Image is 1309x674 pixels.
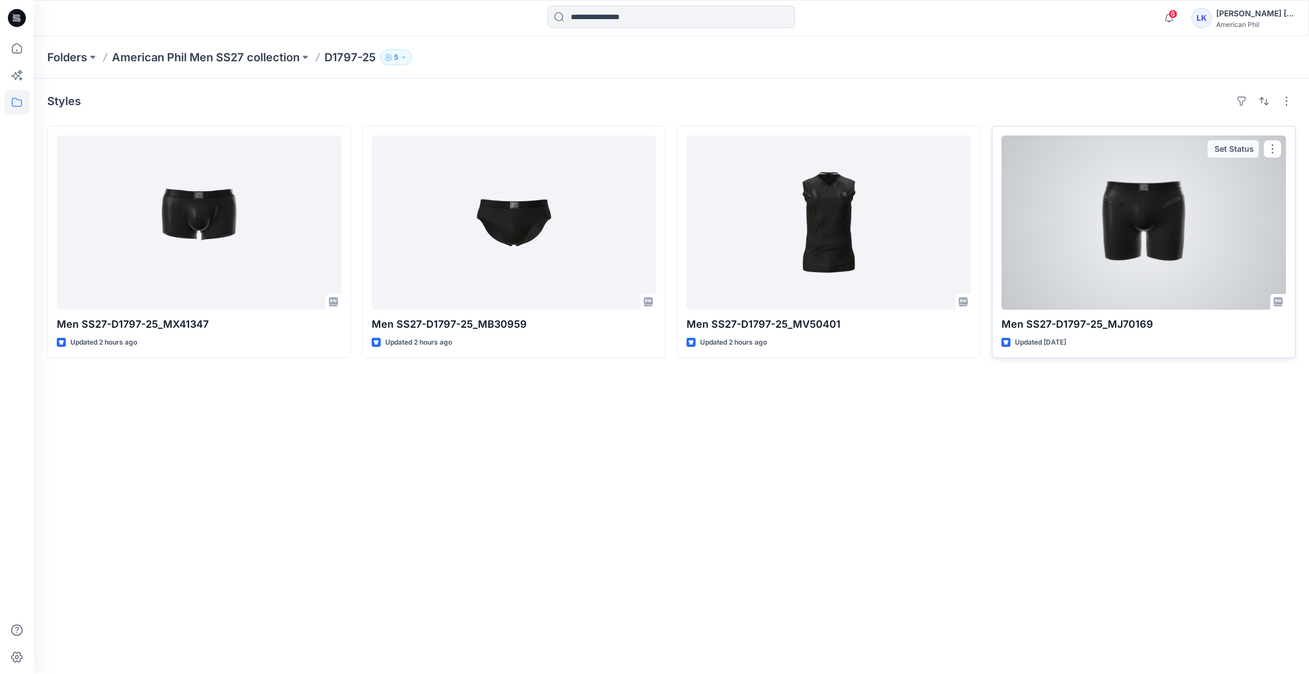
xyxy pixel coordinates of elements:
[47,49,87,65] a: Folders
[372,316,656,332] p: Men SS27-D1797-25_MB30959
[687,135,971,310] a: Men SS27-D1797-25_MV50401
[112,49,300,65] a: American Phil Men SS27 collection
[70,337,137,349] p: Updated 2 hours ago
[1001,316,1286,332] p: Men SS27-D1797-25_MJ70169
[372,135,656,310] a: Men SS27-D1797-25_MB30959
[57,135,341,310] a: Men SS27-D1797-25_MX41347
[1015,337,1066,349] p: Updated [DATE]
[47,94,81,108] h4: Styles
[380,49,412,65] button: 5
[394,51,398,64] p: 5
[1168,10,1177,19] span: 6
[700,337,767,349] p: Updated 2 hours ago
[1001,135,1286,310] a: Men SS27-D1797-25_MJ70169
[385,337,452,349] p: Updated 2 hours ago
[1216,20,1295,29] div: American Phil
[1191,8,1212,28] div: LK
[57,316,341,332] p: Men SS27-D1797-25_MX41347
[324,49,376,65] p: D1797-25
[687,316,971,332] p: Men SS27-D1797-25_MV50401
[1216,7,1295,20] div: [PERSON_NAME] [PERSON_NAME]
